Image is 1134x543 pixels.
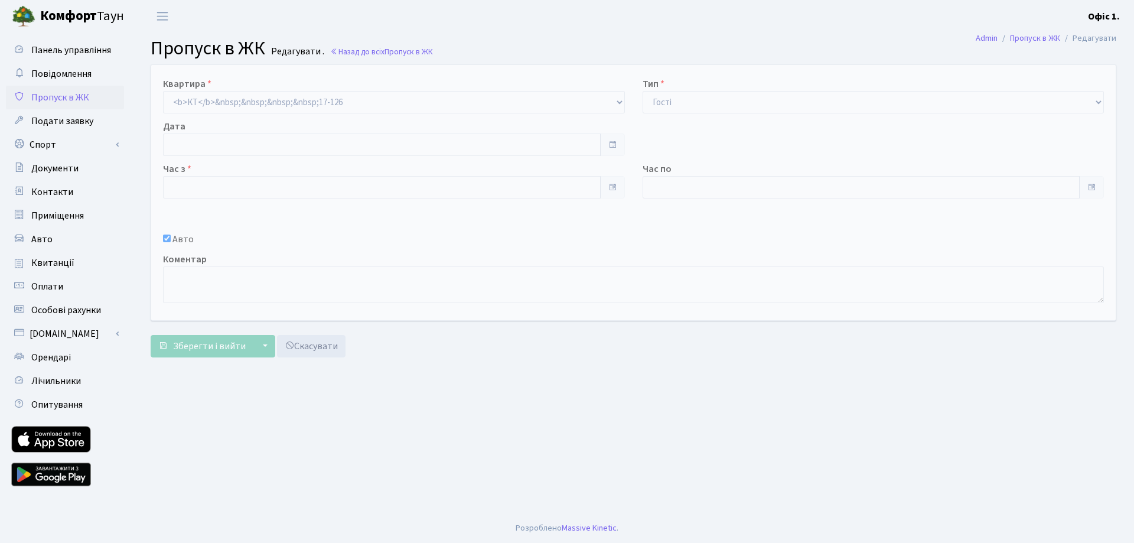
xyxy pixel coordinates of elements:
a: Документи [6,157,124,180]
label: Коментар [163,252,207,266]
a: Опитування [6,393,124,417]
label: Авто [172,232,194,246]
span: Опитування [31,398,83,411]
a: Особові рахунки [6,298,124,322]
a: Лічильники [6,369,124,393]
a: Орендарі [6,346,124,369]
label: Час з [163,162,191,176]
span: Особові рахунки [31,304,101,317]
button: Переключити навігацію [148,6,177,26]
small: Редагувати . [269,46,324,57]
img: logo.png [12,5,35,28]
a: Офіс 1. [1088,9,1120,24]
a: Admin [976,32,998,44]
a: Квитанції [6,251,124,275]
span: Пропуск в ЖК [384,46,433,57]
span: Контакти [31,186,73,199]
a: Спорт [6,133,124,157]
button: Зберегти і вийти [151,335,253,357]
span: Документи [31,162,79,175]
a: Пропуск в ЖК [6,86,124,109]
span: Авто [31,233,53,246]
span: Зберегти і вийти [173,340,246,353]
a: Авто [6,227,124,251]
span: Пропуск в ЖК [31,91,89,104]
a: Повідомлення [6,62,124,86]
a: [DOMAIN_NAME] [6,322,124,346]
span: Таун [40,6,124,27]
a: Пропуск в ЖК [1010,32,1060,44]
span: Квитанції [31,256,74,269]
a: Приміщення [6,204,124,227]
label: Тип [643,77,664,91]
a: Massive Kinetic [562,522,617,534]
label: Дата [163,119,185,134]
a: Оплати [6,275,124,298]
span: Орендарі [31,351,71,364]
span: Панель управління [31,44,111,57]
nav: breadcrumb [958,26,1134,51]
a: Подати заявку [6,109,124,133]
span: Повідомлення [31,67,92,80]
span: Оплати [31,280,63,293]
b: Комфорт [40,6,97,25]
span: Приміщення [31,209,84,222]
span: Пропуск в ЖК [151,35,265,62]
li: Редагувати [1060,32,1116,45]
span: Лічильники [31,375,81,388]
a: Контакти [6,180,124,204]
a: Панель управління [6,38,124,62]
b: Офіс 1. [1088,10,1120,23]
label: Час по [643,162,672,176]
div: Розроблено . [516,522,618,535]
a: Назад до всіхПропуск в ЖК [330,46,433,57]
span: Подати заявку [31,115,93,128]
a: Скасувати [277,335,346,357]
label: Квартира [163,77,211,91]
